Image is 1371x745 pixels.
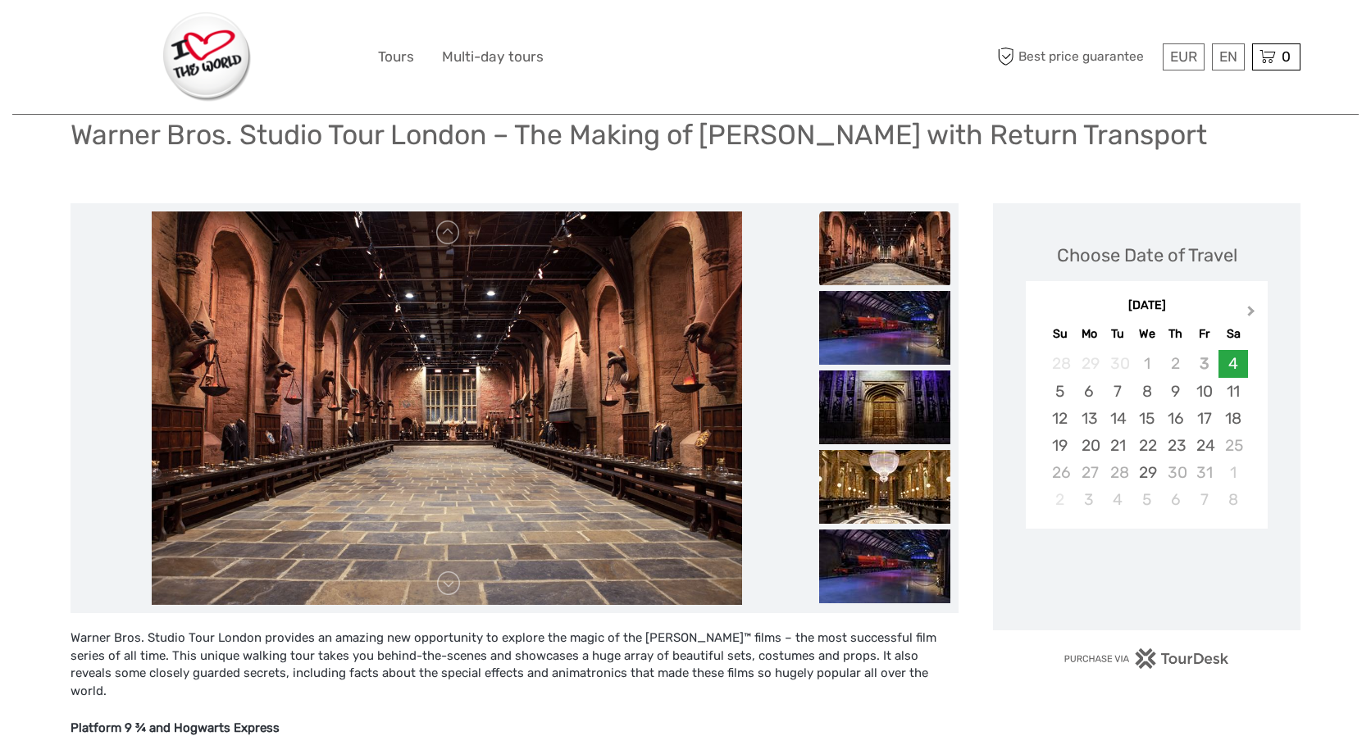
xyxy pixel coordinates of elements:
[1161,378,1190,405] div: Choose Thursday, October 9th, 2025
[993,43,1159,70] span: Best price guarantee
[1104,486,1132,513] div: Choose Tuesday, November 4th, 2025
[1161,350,1190,377] div: Not available Thursday, October 2nd, 2025
[1045,323,1074,345] div: Su
[1064,648,1230,669] img: PurchaseViaTourDesk.png
[1045,432,1074,459] div: Choose Sunday, October 19th, 2025
[1104,323,1132,345] div: Tu
[71,118,1207,152] h1: Warner Bros. Studio Tour London – The Making of [PERSON_NAME] with Return Transport
[1190,486,1218,513] div: Choose Friday, November 7th, 2025
[1190,323,1218,345] div: Fr
[1104,405,1132,432] div: Choose Tuesday, October 14th, 2025
[1190,350,1218,377] div: Not available Friday, October 3rd, 2025
[1132,459,1161,486] div: Choose Wednesday, October 29th, 2025
[1075,405,1104,432] div: Choose Monday, October 13th, 2025
[1045,459,1074,486] div: Not available Sunday, October 26th, 2025
[1132,486,1161,513] div: Choose Wednesday, November 5th, 2025
[1279,48,1293,65] span: 0
[1045,405,1074,432] div: Choose Sunday, October 12th, 2025
[23,29,185,42] p: We're away right now. Please check back later!
[1026,298,1268,315] div: [DATE]
[1045,350,1074,377] div: Not available Sunday, September 28th, 2025
[1190,432,1218,459] div: Choose Friday, October 24th, 2025
[1218,432,1247,459] div: Not available Saturday, October 25th, 2025
[1170,48,1197,65] span: EUR
[1104,350,1132,377] div: Not available Tuesday, September 30th, 2025
[819,370,950,444] img: 2890174c4f1d4afda9734abfe5c50107_slider_thumbnail.jpg
[163,12,252,102] img: 2348-baf23551-a511-4a10-a55e-094ec58a59fa_logo_big.png
[819,291,950,365] img: b109777f7b3e4c139a8e89a8bd74729b_slider_thumbnail.jpg
[1161,459,1190,486] div: Not available Thursday, October 30th, 2025
[1141,571,1152,582] div: Loading...
[1161,486,1190,513] div: Choose Thursday, November 6th, 2025
[1075,432,1104,459] div: Choose Monday, October 20th, 2025
[1132,405,1161,432] div: Choose Wednesday, October 15th, 2025
[1075,378,1104,405] div: Choose Monday, October 6th, 2025
[1190,405,1218,432] div: Choose Friday, October 17th, 2025
[1075,486,1104,513] div: Choose Monday, November 3rd, 2025
[1057,243,1237,268] div: Choose Date of Travel
[442,45,544,69] a: Multi-day tours
[1161,405,1190,432] div: Choose Thursday, October 16th, 2025
[1104,378,1132,405] div: Choose Tuesday, October 7th, 2025
[819,529,950,603] img: 5310076ce89746e886fd1ae6fd2613fd_slider_thumbnail.jpg
[152,211,742,605] img: b13536fac60847e99fb795a8c8aa0be9_main_slider.jpg
[1218,459,1247,486] div: Choose Saturday, November 1st, 2025
[1075,323,1104,345] div: Mo
[1240,302,1266,328] button: Next Month
[1132,378,1161,405] div: Choose Wednesday, October 8th, 2025
[1218,378,1247,405] div: Choose Saturday, October 11th, 2025
[71,720,280,735] b: Platform 9 ¾ and Hogwarts Express
[1161,432,1190,459] div: Choose Thursday, October 23rd, 2025
[378,45,414,69] a: Tours
[1075,459,1104,486] div: Not available Monday, October 27th, 2025
[1132,350,1161,377] div: Not available Wednesday, October 1st, 2025
[189,25,208,45] button: Open LiveChat chat widget
[1045,486,1074,513] div: Not available Sunday, November 2nd, 2025
[1132,323,1161,345] div: We
[1218,486,1247,513] div: Choose Saturday, November 8th, 2025
[1190,459,1218,486] div: Not available Friday, October 31st, 2025
[1132,432,1161,459] div: Choose Wednesday, October 22nd, 2025
[1190,378,1218,405] div: Choose Friday, October 10th, 2025
[1212,43,1245,70] div: EN
[819,211,950,285] img: b13536fac60847e99fb795a8c8aa0be9_slider_thumbnail.jpg
[1031,350,1262,513] div: month 2025-10
[1045,378,1074,405] div: Choose Sunday, October 5th, 2025
[1218,350,1247,377] div: Choose Saturday, October 4th, 2025
[1104,432,1132,459] div: Choose Tuesday, October 21st, 2025
[1104,459,1132,486] div: Not available Tuesday, October 28th, 2025
[1075,350,1104,377] div: Not available Monday, September 29th, 2025
[819,450,950,524] img: 22d8f4902fc04e1eb6c2f476d843f29c_slider_thumbnail.jpg
[1218,323,1247,345] div: Sa
[1161,323,1190,345] div: Th
[1218,405,1247,432] div: Choose Saturday, October 18th, 2025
